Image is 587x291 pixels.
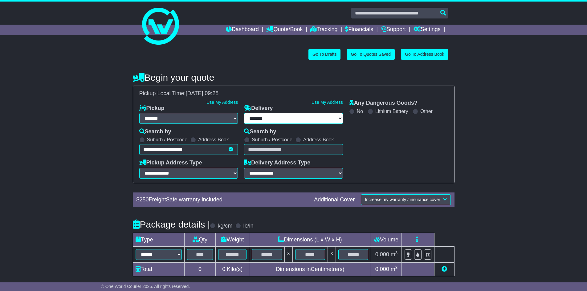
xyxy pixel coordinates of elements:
label: No [357,108,363,114]
label: Suburb / Postcode [252,137,292,143]
label: Address Book [303,137,334,143]
a: Go To Drafts [308,49,340,60]
label: Delivery Address Type [244,160,310,166]
button: Increase my warranty / insurance cover [361,194,450,205]
td: x [284,246,292,262]
td: Volume [371,233,402,246]
a: Tracking [310,25,337,35]
div: Pickup Local Time: [136,90,451,97]
h4: Package details | [133,219,210,229]
td: 0 [184,262,216,276]
label: Lithium Battery [375,108,408,114]
div: Additional Cover [311,196,358,203]
td: Dimensions (L x W x H) [249,233,371,246]
span: m [391,251,398,257]
span: © One World Courier 2025. All rights reserved. [101,284,190,289]
td: Total [133,262,184,276]
td: x [328,246,336,262]
a: Settings [414,25,441,35]
td: Type [133,233,184,246]
a: Add new item [442,266,447,272]
td: Dimensions in Centimetre(s) [249,262,371,276]
td: Weight [216,233,249,246]
a: Dashboard [226,25,259,35]
sup: 3 [395,250,398,255]
td: Kilo(s) [216,262,249,276]
label: kg/cm [218,223,232,229]
label: Search by [139,128,171,135]
label: Delivery [244,105,273,112]
label: Suburb / Postcode [147,137,188,143]
span: m [391,266,398,272]
label: Other [420,108,433,114]
label: Pickup [139,105,165,112]
span: 0 [222,266,225,272]
span: [DATE] 09:28 [186,90,219,96]
label: Address Book [198,137,229,143]
a: Go To Quotes Saved [347,49,395,60]
label: Pickup Address Type [139,160,202,166]
h4: Begin your quote [133,72,455,83]
a: Quote/Book [266,25,303,35]
a: Go To Address Book [401,49,448,60]
a: Use My Address [206,100,238,105]
span: Increase my warranty / insurance cover [365,197,440,202]
span: 250 [140,196,149,203]
label: lb/in [243,223,253,229]
sup: 3 [395,265,398,270]
td: Qty [184,233,216,246]
span: 0.000 [375,251,389,257]
label: Any Dangerous Goods? [349,100,418,107]
a: Use My Address [312,100,343,105]
div: $ FreightSafe warranty included [133,196,311,203]
span: 0.000 [375,266,389,272]
a: Financials [345,25,373,35]
label: Search by [244,128,276,135]
a: Support [381,25,406,35]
